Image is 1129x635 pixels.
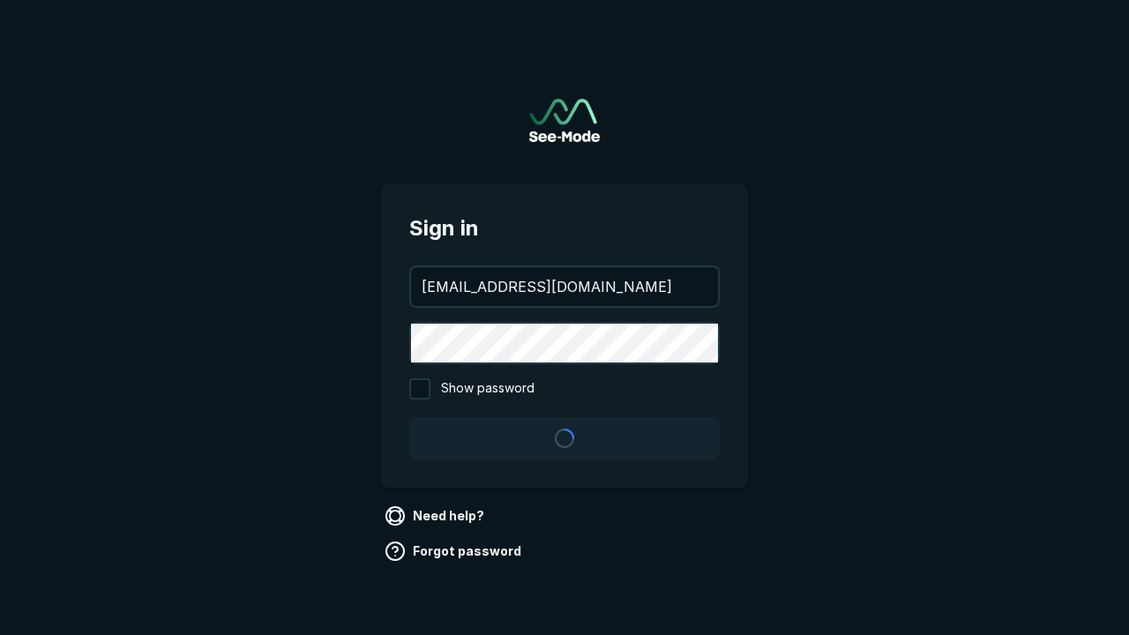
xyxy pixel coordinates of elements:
span: Sign in [409,213,720,244]
input: your@email.com [411,267,718,306]
span: Show password [441,378,535,400]
a: Go to sign in [529,99,600,142]
a: Forgot password [381,537,528,565]
a: Need help? [381,502,491,530]
img: See-Mode Logo [529,99,600,142]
